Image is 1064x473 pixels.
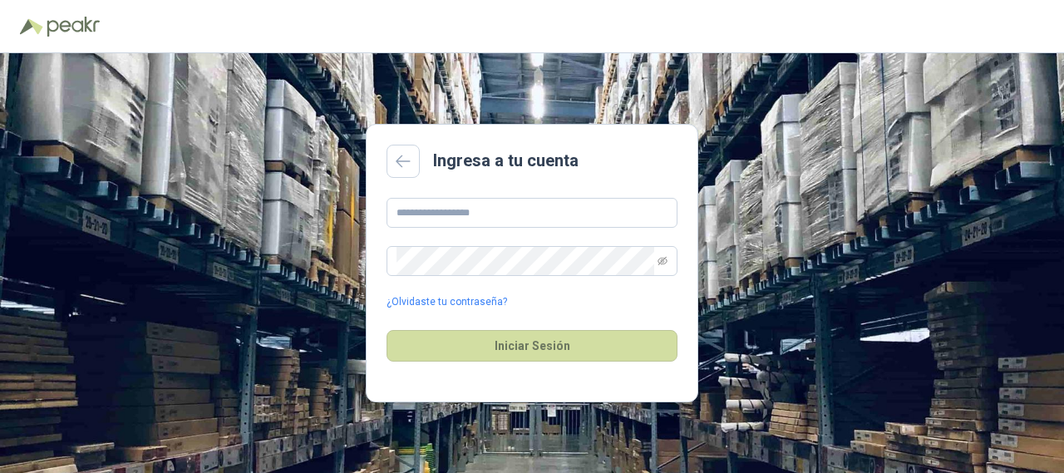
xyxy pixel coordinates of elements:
[20,18,43,35] img: Logo
[387,330,677,362] button: Iniciar Sesión
[658,256,667,266] span: eye-invisible
[47,17,100,37] img: Peakr
[387,294,507,310] a: ¿Olvidaste tu contraseña?
[433,148,579,174] h2: Ingresa a tu cuenta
